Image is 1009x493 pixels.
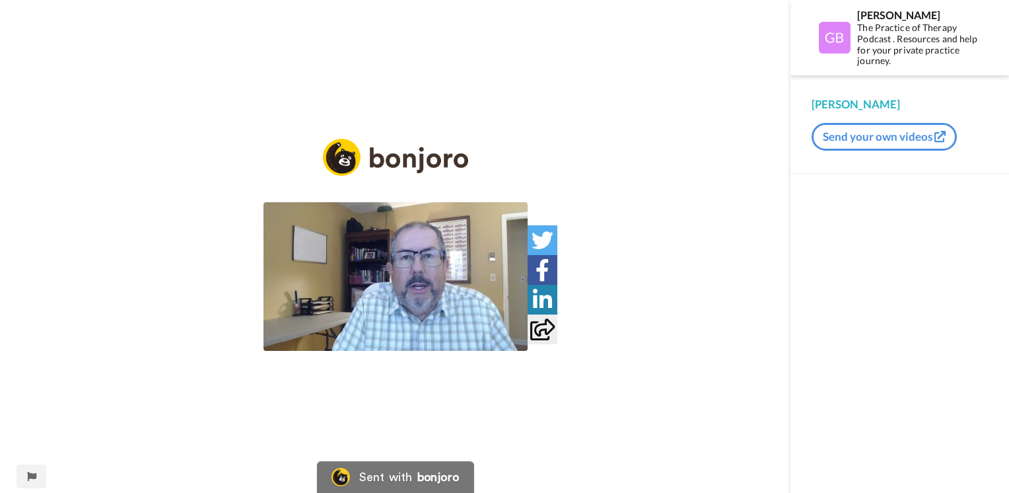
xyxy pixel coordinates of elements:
[812,96,988,112] div: [PERSON_NAME]
[812,123,957,151] button: Send your own videos
[819,22,851,54] img: Profile Image
[263,202,528,351] img: b569562e-2beb-49d6-bdb0-24c4391d13f3_thumbnail_source_1756310403.jpg
[857,9,987,21] div: [PERSON_NAME]
[317,461,474,493] a: Bonjoro LogoSent withbonjoro
[857,22,987,67] div: The Practice of Therapy Podcast . Resources and help for your private practice journey.
[331,468,350,486] img: Bonjoro Logo
[417,471,460,483] div: bonjoro
[359,471,412,483] div: Sent with
[323,139,468,176] img: logo_full.png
